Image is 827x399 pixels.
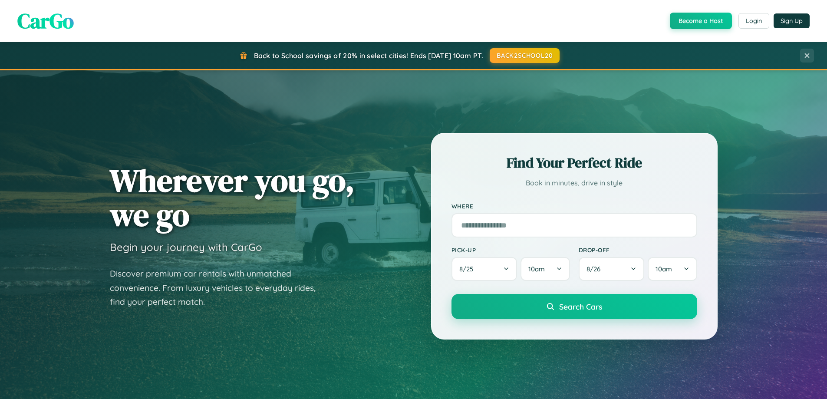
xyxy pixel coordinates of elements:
h3: Begin your journey with CarGo [110,241,262,254]
label: Pick-up [451,246,570,254]
button: Search Cars [451,294,697,319]
span: Back to School savings of 20% in select cities! Ends [DATE] 10am PT. [254,51,483,60]
button: BACK2SCHOOL20 [490,48,560,63]
button: 10am [521,257,570,281]
button: Become a Host [670,13,732,29]
span: 8 / 26 [586,265,605,273]
h1: Wherever you go, we go [110,163,355,232]
button: 8/26 [579,257,645,281]
button: Login [738,13,769,29]
p: Discover premium car rentals with unmatched convenience. From luxury vehicles to everyday rides, ... [110,267,327,309]
button: Sign Up [774,13,810,28]
button: 8/25 [451,257,517,281]
label: Where [451,202,697,210]
button: 10am [648,257,697,281]
span: CarGo [17,7,74,35]
span: 10am [656,265,672,273]
h2: Find Your Perfect Ride [451,153,697,172]
span: 8 / 25 [459,265,478,273]
span: Search Cars [559,302,602,311]
span: 10am [528,265,545,273]
label: Drop-off [579,246,697,254]
p: Book in minutes, drive in style [451,177,697,189]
